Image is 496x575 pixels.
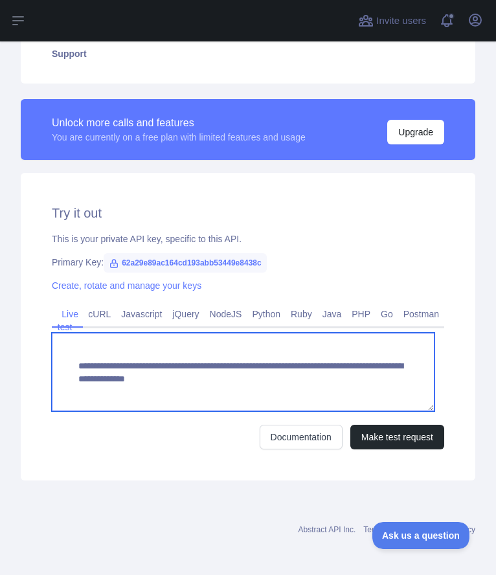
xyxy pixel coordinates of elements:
[104,253,267,273] span: 62a29e89ac164cd193abb53449e8438c
[83,304,116,324] a: cURL
[205,304,247,324] a: NodeJS
[355,10,429,31] button: Invite users
[346,304,376,324] a: PHP
[116,304,167,324] a: Javascript
[372,522,470,549] iframe: Toggle Customer Support
[286,304,317,324] a: Ruby
[317,304,347,324] a: Java
[376,14,426,28] span: Invite users
[52,115,306,131] div: Unlock more calls and features
[167,304,204,324] a: jQuery
[247,304,286,324] a: Python
[363,525,420,534] a: Terms of service
[350,425,444,449] button: Make test request
[52,256,444,269] div: Primary Key:
[52,131,306,144] div: You are currently on a free plan with limited features and usage
[56,304,78,337] a: Live test
[376,304,398,324] a: Go
[52,232,444,245] div: This is your private API key, specific to this API.
[387,120,444,144] button: Upgrade
[52,204,444,222] h2: Try it out
[52,280,201,291] a: Create, rotate and manage your keys
[36,39,460,68] a: Support
[260,425,343,449] a: Documentation
[299,525,356,534] a: Abstract API Inc.
[398,304,444,324] a: Postman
